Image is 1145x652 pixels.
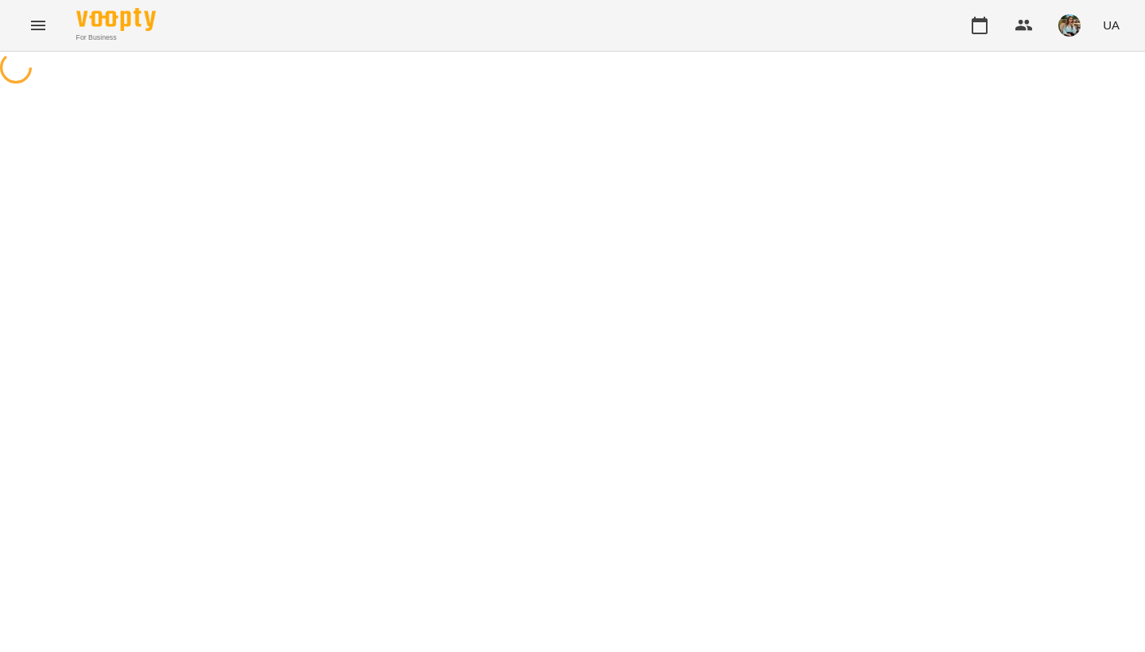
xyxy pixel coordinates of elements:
img: Voopty Logo [76,8,156,31]
button: Menu [19,6,57,45]
button: UA [1096,10,1126,40]
span: UA [1103,17,1120,33]
span: For Business [76,33,156,43]
img: 856b7ccd7d7b6bcc05e1771fbbe895a7.jfif [1058,14,1081,37]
